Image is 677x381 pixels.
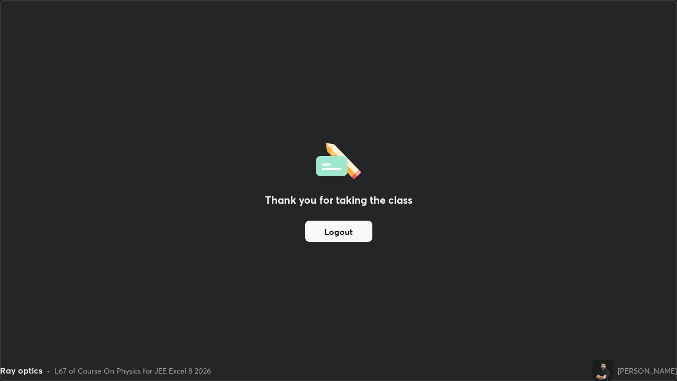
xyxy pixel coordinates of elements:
[316,139,361,179] img: offlineFeedback.1438e8b3.svg
[618,365,677,376] div: [PERSON_NAME]
[54,365,211,376] div: L67 of Course On Physics for JEE Excel 8 2026
[47,365,50,376] div: •
[265,192,413,208] h2: Thank you for taking the class
[305,221,372,242] button: Logout
[592,360,614,381] img: d46aaf17515d4d90be04842ccb9f8a75.jpg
